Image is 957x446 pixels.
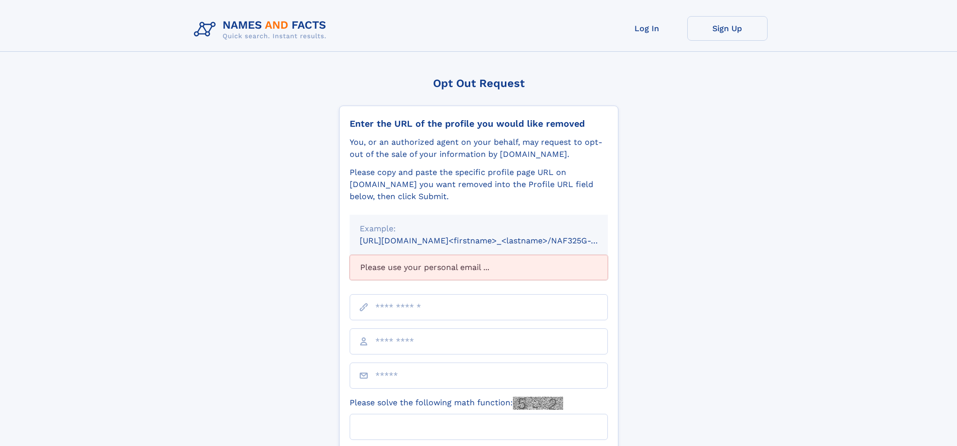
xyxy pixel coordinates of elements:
a: Sign Up [687,16,768,41]
div: Please use your personal email ... [350,255,608,280]
div: You, or an authorized agent on your behalf, may request to opt-out of the sale of your informatio... [350,136,608,160]
div: Enter the URL of the profile you would like removed [350,118,608,129]
a: Log In [607,16,687,41]
div: Example: [360,223,598,235]
img: Logo Names and Facts [190,16,335,43]
div: Please copy and paste the specific profile page URL on [DOMAIN_NAME] you want removed into the Pr... [350,166,608,203]
small: [URL][DOMAIN_NAME]<firstname>_<lastname>/NAF325G-xxxxxxxx [360,236,627,245]
div: Opt Out Request [339,77,618,90]
label: Please solve the following math function: [350,397,563,410]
